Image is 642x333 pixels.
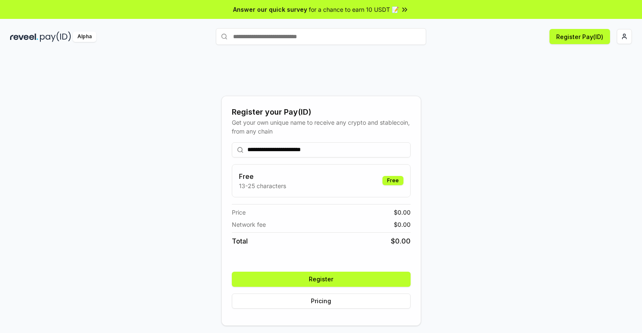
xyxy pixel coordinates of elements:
[232,236,248,246] span: Total
[232,294,411,309] button: Pricing
[233,5,307,14] span: Answer our quick survey
[549,29,610,44] button: Register Pay(ID)
[309,5,399,14] span: for a chance to earn 10 USDT 📝
[394,208,411,217] span: $ 0.00
[394,220,411,229] span: $ 0.00
[232,106,411,118] div: Register your Pay(ID)
[232,118,411,136] div: Get your own unique name to receive any crypto and stablecoin, from any chain
[239,181,286,190] p: 13-25 characters
[73,31,96,42] div: Alpha
[232,208,246,217] span: Price
[391,236,411,246] span: $ 0.00
[232,272,411,287] button: Register
[232,220,266,229] span: Network fee
[239,171,286,181] h3: Free
[40,31,71,42] img: pay_id
[10,31,38,42] img: reveel_dark
[382,176,403,185] div: Free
